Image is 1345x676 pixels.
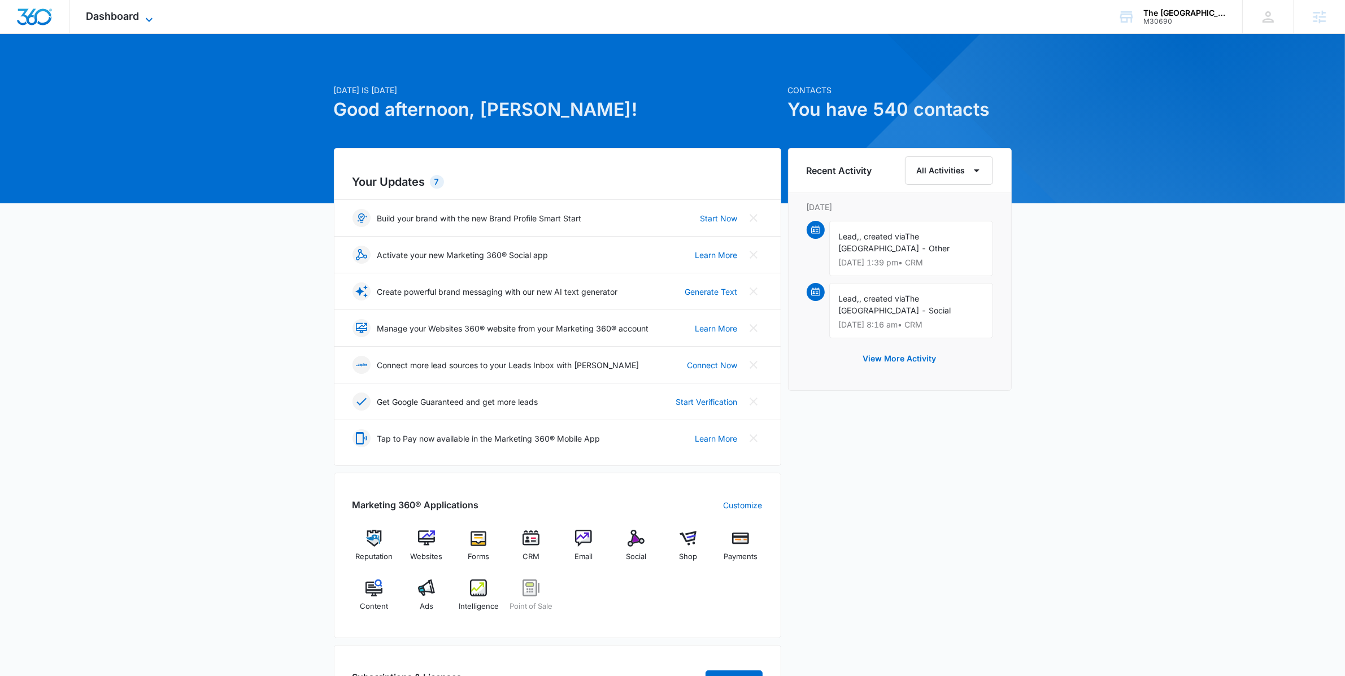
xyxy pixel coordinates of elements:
[430,175,444,189] div: 7
[377,433,600,444] p: Tap to Pay now available in the Marketing 360® Mobile App
[574,551,593,562] span: Email
[352,498,479,512] h2: Marketing 360® Applications
[352,173,763,190] h2: Your Updates
[676,396,738,408] a: Start Verification
[352,530,396,570] a: Reputation
[523,551,539,562] span: CRM
[685,286,738,298] a: Generate Text
[700,212,738,224] a: Start Now
[745,392,763,411] button: Close
[1143,18,1226,25] div: account id
[788,96,1012,123] h1: You have 540 contacts
[719,530,763,570] a: Payments
[377,359,639,371] p: Connect more lead sources to your Leads Inbox with [PERSON_NAME]
[404,530,448,570] a: Websites
[839,321,983,329] p: [DATE] 8:16 am • CRM
[745,209,763,227] button: Close
[839,294,860,303] span: Lead,
[724,551,758,562] span: Payments
[86,10,140,22] span: Dashboard
[468,551,489,562] span: Forms
[459,601,499,612] span: Intelligence
[745,356,763,374] button: Close
[860,232,906,241] span: , created via
[852,345,948,372] button: View More Activity
[614,530,658,570] a: Social
[679,551,697,562] span: Shop
[745,282,763,300] button: Close
[404,579,448,620] a: Ads
[860,294,906,303] span: , created via
[420,601,433,612] span: Ads
[457,579,500,620] a: Intelligence
[687,359,738,371] a: Connect Now
[352,579,396,620] a: Content
[745,319,763,337] button: Close
[377,322,649,334] p: Manage your Websites 360® website from your Marketing 360® account
[695,433,738,444] a: Learn More
[355,551,393,562] span: Reputation
[745,246,763,264] button: Close
[562,530,606,570] a: Email
[745,429,763,447] button: Close
[1143,8,1226,18] div: account name
[839,232,860,241] span: Lead,
[788,84,1012,96] p: Contacts
[695,322,738,334] a: Learn More
[410,551,442,562] span: Websites
[510,530,553,570] a: CRM
[807,201,993,213] p: [DATE]
[905,156,993,185] button: All Activities
[626,551,646,562] span: Social
[807,164,872,177] h6: Recent Activity
[839,259,983,267] p: [DATE] 1:39 pm • CRM
[377,286,618,298] p: Create powerful brand messaging with our new AI text generator
[510,579,553,620] a: Point of Sale
[667,530,710,570] a: Shop
[377,249,549,261] p: Activate your new Marketing 360® Social app
[360,601,388,612] span: Content
[724,499,763,511] a: Customize
[334,96,781,123] h1: Good afternoon, [PERSON_NAME]!
[457,530,500,570] a: Forms
[695,249,738,261] a: Learn More
[377,212,582,224] p: Build your brand with the new Brand Profile Smart Start
[510,601,552,612] span: Point of Sale
[334,84,781,96] p: [DATE] is [DATE]
[377,396,538,408] p: Get Google Guaranteed and get more leads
